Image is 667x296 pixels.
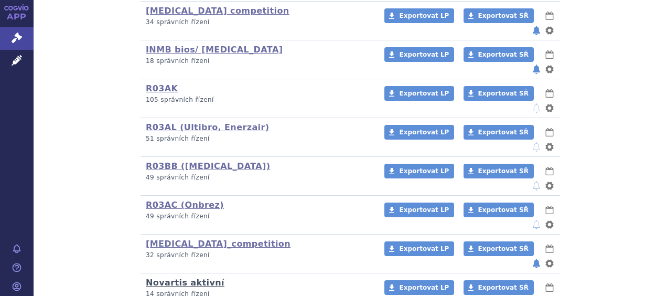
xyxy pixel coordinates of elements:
a: Exportovat LP [384,241,454,256]
a: INMB bios/ [MEDICAL_DATA] [146,45,283,55]
a: Exportovat SŘ [464,203,534,217]
a: Exportovat LP [384,280,454,295]
a: Exportovat SŘ [464,164,534,178]
a: Novartis aktivní [146,278,224,288]
button: notifikace [531,218,542,231]
a: Exportovat SŘ [464,86,534,101]
a: R03AC (Onbrez) [146,200,224,210]
span: Exportovat SŘ [478,129,529,136]
button: nastavení [544,179,555,192]
button: nastavení [544,218,555,231]
button: nastavení [544,63,555,76]
a: Exportovat SŘ [464,47,534,62]
button: nastavení [544,257,555,270]
span: Exportovat LP [399,90,449,97]
a: R03AL (Ultibro, Enerzair) [146,122,270,132]
button: lhůty [544,87,555,100]
button: nastavení [544,24,555,37]
span: Exportovat SŘ [478,245,529,252]
a: Exportovat SŘ [464,280,534,295]
span: Exportovat SŘ [478,284,529,291]
span: Exportovat SŘ [478,90,529,97]
p: 49 správních řízení [146,212,371,221]
button: notifikace [531,257,542,270]
button: lhůty [544,204,555,216]
a: Exportovat SŘ [464,125,534,140]
a: [MEDICAL_DATA]_competition [146,239,291,249]
span: Exportovat LP [399,245,449,252]
span: Exportovat SŘ [478,206,529,214]
button: lhůty [544,281,555,294]
a: Exportovat SŘ [464,8,534,23]
button: lhůty [544,9,555,22]
button: notifikace [531,102,542,114]
span: Exportovat SŘ [478,167,529,175]
span: Exportovat LP [399,167,449,175]
a: Exportovat LP [384,203,454,217]
button: notifikace [531,24,542,37]
button: notifikace [531,63,542,76]
button: lhůty [544,126,555,139]
span: Exportovat LP [399,129,449,136]
span: Exportovat SŘ [478,12,529,19]
a: R03AK [146,83,178,93]
button: lhůty [544,242,555,255]
button: notifikace [531,141,542,153]
a: R03BB ([MEDICAL_DATA]) [146,161,270,171]
a: Exportovat LP [384,125,454,140]
p: 34 správních řízení [146,18,371,27]
a: Exportovat LP [384,8,454,23]
button: lhůty [544,48,555,61]
p: 49 správních řízení [146,173,371,182]
a: Exportovat LP [384,164,454,178]
button: nastavení [544,102,555,114]
a: Exportovat LP [384,47,454,62]
span: Exportovat LP [399,284,449,291]
a: [MEDICAL_DATA] competition [146,6,289,16]
span: Exportovat SŘ [478,51,529,58]
p: 18 správních řízení [146,57,371,66]
a: Exportovat LP [384,86,454,101]
p: 32 správních řízení [146,251,371,260]
span: Exportovat LP [399,206,449,214]
span: Exportovat LP [399,12,449,19]
p: 105 správních řízení [146,96,371,104]
a: Exportovat SŘ [464,241,534,256]
button: nastavení [544,141,555,153]
button: notifikace [531,179,542,192]
button: lhůty [544,165,555,177]
span: Exportovat LP [399,51,449,58]
p: 51 správních řízení [146,134,371,143]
